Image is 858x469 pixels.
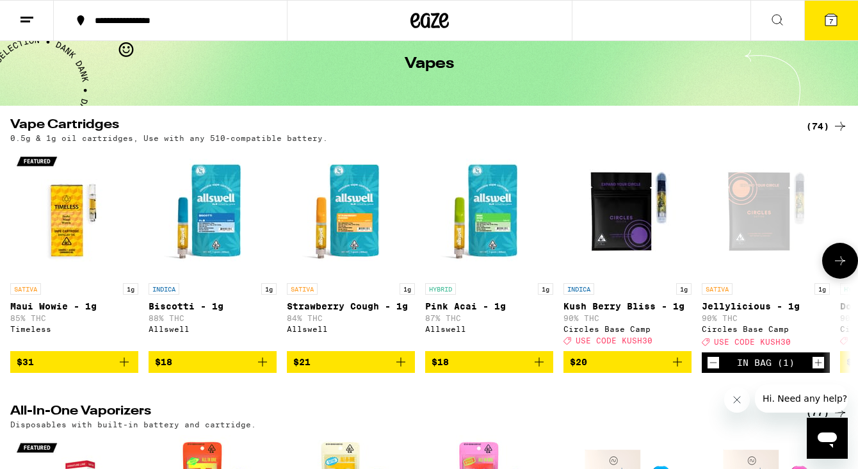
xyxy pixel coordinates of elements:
[10,314,138,322] p: 85% THC
[149,325,277,333] div: Allswell
[425,149,553,277] img: Allswell - Pink Acai - 1g
[149,314,277,322] p: 88% THC
[10,149,138,351] a: Open page for Maui Wowie - 1g from Timeless
[10,119,785,134] h2: Vape Cartridges
[563,301,692,311] p: Kush Berry Bliss - 1g
[405,56,454,72] h1: Vapes
[425,283,456,295] p: HYBRID
[149,351,277,373] button: Add to bag
[702,301,830,311] p: Jellylicious - 1g
[714,338,791,346] span: USE CODE KUSH30
[563,283,594,295] p: INDICA
[10,283,41,295] p: SATIVA
[702,325,830,333] div: Circles Base Camp
[829,17,833,25] span: 7
[123,283,138,295] p: 1g
[737,358,795,368] div: In Bag (1)
[10,405,785,420] h2: All-In-One Vaporizers
[755,384,848,413] iframe: Message from company
[155,357,172,367] span: $18
[10,134,328,142] p: 0.5g & 1g oil cartridges, Use with any 510-compatible battery.
[814,283,830,295] p: 1g
[10,420,256,429] p: Disposables with built-in battery and cartridge.
[425,351,553,373] button: Add to bag
[425,314,553,322] p: 87% THC
[10,325,138,333] div: Timeless
[538,283,553,295] p: 1g
[425,149,553,351] a: Open page for Pink Acai - 1g from Allswell
[149,149,277,351] a: Open page for Biscotti - 1g from Allswell
[10,149,138,277] img: Timeless - Maui Wowie - 1g
[400,283,415,295] p: 1g
[149,149,277,277] img: Allswell - Biscotti - 1g
[149,301,277,311] p: Biscotti - 1g
[563,351,692,373] button: Add to bag
[425,301,553,311] p: Pink Acai - 1g
[287,351,415,373] button: Add to bag
[287,325,415,333] div: Allswell
[287,149,415,351] a: Open page for Strawberry Cough - 1g from Allswell
[261,283,277,295] p: 1g
[432,357,449,367] span: $18
[425,325,553,333] div: Allswell
[17,357,34,367] span: $31
[812,356,825,369] button: Increment
[707,356,720,369] button: Decrement
[293,357,311,367] span: $21
[287,301,415,311] p: Strawberry Cough - 1g
[807,418,848,459] iframe: Button to launch messaging window
[806,119,848,134] a: (74)
[10,301,138,311] p: Maui Wowie - 1g
[702,283,733,295] p: SATIVA
[10,351,138,373] button: Add to bag
[806,405,848,420] a: (77)
[563,149,692,277] img: Circles Base Camp - Kush Berry Bliss - 1g
[287,314,415,322] p: 84% THC
[563,149,692,351] a: Open page for Kush Berry Bliss - 1g from Circles Base Camp
[570,357,587,367] span: $20
[287,283,318,295] p: SATIVA
[804,1,858,40] button: 7
[576,336,652,345] span: USE CODE KUSH30
[287,149,415,277] img: Allswell - Strawberry Cough - 1g
[702,149,830,352] a: Open page for Jellylicious - 1g from Circles Base Camp
[149,283,179,295] p: INDICA
[563,325,692,333] div: Circles Base Camp
[702,314,830,322] p: 90% THC
[724,387,750,413] iframe: Close message
[563,314,692,322] p: 90% THC
[676,283,692,295] p: 1g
